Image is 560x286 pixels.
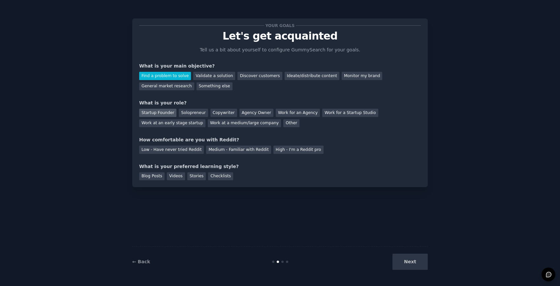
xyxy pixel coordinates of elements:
div: Work at an early stage startup [139,119,205,128]
div: General market research [139,82,194,91]
div: Validate a solution [193,72,235,80]
div: How comfortable are you with Reddit? [139,136,421,143]
div: Monitor my brand [342,72,382,80]
div: Medium - Familiar with Reddit [206,146,271,154]
p: Tell us a bit about yourself to configure GummySearch for your goals. [197,46,363,53]
div: Work for an Agency [276,109,320,117]
div: Checklists [208,172,233,181]
div: Something else [197,82,233,91]
div: What is your preferred learning style? [139,163,421,170]
div: Work at a medium/large company [208,119,281,128]
div: Solopreneur [179,109,208,117]
div: High - I'm a Reddit pro [273,146,324,154]
div: Videos [167,172,185,181]
div: Work for a Startup Studio [322,109,378,117]
div: Startup Founder [139,109,176,117]
div: What is your role? [139,100,421,106]
div: Find a problem to solve [139,72,191,80]
div: Discover customers [237,72,282,80]
div: Stories [187,172,206,181]
p: Let's get acquainted [139,30,421,42]
a: ← Back [132,259,150,264]
div: Agency Owner [239,109,273,117]
div: Blog Posts [139,172,165,181]
div: Low - Have never tried Reddit [139,146,204,154]
div: Ideate/distribute content [285,72,339,80]
div: Copywriter [210,109,237,117]
div: What is your main objective? [139,63,421,70]
span: Your goals [264,22,296,29]
div: Other [283,119,299,128]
